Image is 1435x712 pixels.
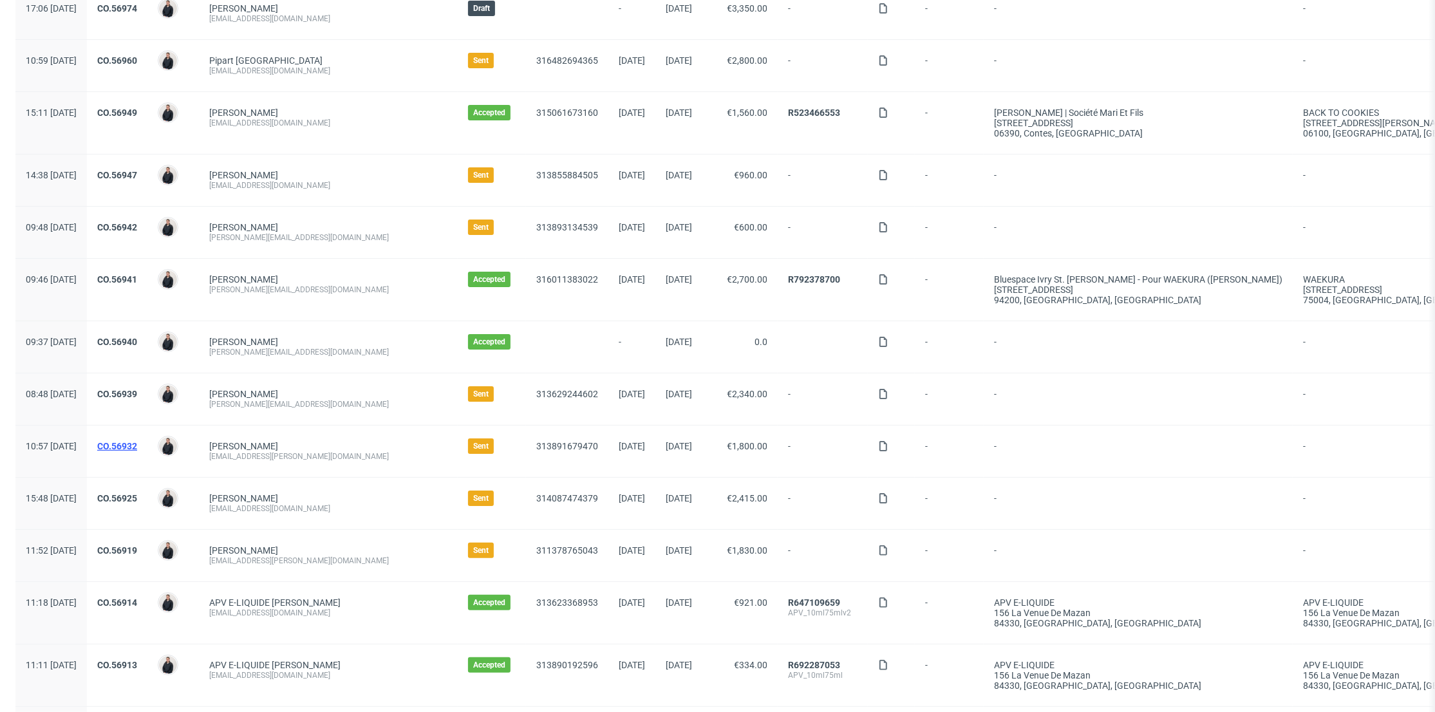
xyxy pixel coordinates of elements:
a: 313893134539 [536,222,598,232]
span: 11:52 [DATE] [26,545,77,556]
span: - [925,337,973,357]
span: Sent [473,545,489,556]
div: APV E-LIQUIDE [994,597,1282,608]
a: [PERSON_NAME] [209,3,278,14]
a: CO.56925 [97,493,137,503]
div: 84330, [GEOGRAPHIC_DATA] , [GEOGRAPHIC_DATA] [994,618,1282,628]
div: [PERSON_NAME][EMAIL_ADDRESS][DOMAIN_NAME] [209,347,447,357]
a: 314087474379 [536,493,598,503]
a: 315061673160 [536,108,598,118]
div: [STREET_ADDRESS] [994,285,1282,295]
span: Accepted [473,274,505,285]
span: - [994,222,1282,243]
img: Adrian Margula [159,541,177,559]
a: 313629244602 [536,389,598,399]
span: - [788,441,858,462]
span: - [619,3,645,24]
a: APV E-LIQUIDE [PERSON_NAME] [209,597,341,608]
span: [DATE] [619,55,645,66]
a: 313623368953 [536,597,598,608]
a: [PERSON_NAME] [209,493,278,503]
span: - [925,545,973,566]
span: €600.00 [734,222,767,232]
div: APV_10ml75mlv2 [788,608,858,618]
img: Adrian Margula [159,166,177,184]
span: €960.00 [734,170,767,180]
span: [DATE] [619,274,645,285]
span: [DATE] [666,545,692,556]
span: [DATE] [619,108,645,118]
span: Sent [473,170,489,180]
div: APV E-LIQUIDE [994,660,1282,670]
span: [DATE] [619,170,645,180]
span: [DATE] [619,660,645,670]
a: CO.56974 [97,3,137,14]
div: [PERSON_NAME][EMAIL_ADDRESS][DOMAIN_NAME] [209,399,447,409]
a: R647109659 [788,597,840,608]
a: CO.56947 [97,170,137,180]
span: - [994,389,1282,409]
div: [EMAIL_ADDRESS][DOMAIN_NAME] [209,180,447,191]
a: CO.56940 [97,337,137,347]
a: R523466553 [788,108,840,118]
span: €1,800.00 [727,441,767,451]
a: APV E-LIQUIDE [PERSON_NAME] [209,660,341,670]
span: €2,700.00 [727,274,767,285]
a: 316011383022 [536,274,598,285]
span: [DATE] [666,597,692,608]
div: [EMAIL_ADDRESS][DOMAIN_NAME] [209,503,447,514]
span: 09:48 [DATE] [26,222,77,232]
span: 10:59 [DATE] [26,55,77,66]
div: [STREET_ADDRESS] [994,118,1282,128]
span: 09:37 [DATE] [26,337,77,347]
span: - [925,274,973,305]
a: 311378765043 [536,545,598,556]
span: - [788,493,858,514]
div: 06390, Contes , [GEOGRAPHIC_DATA] [994,128,1282,138]
span: €921.00 [734,597,767,608]
div: [PERSON_NAME][EMAIL_ADDRESS][DOMAIN_NAME] [209,232,447,243]
img: Adrian Margula [159,594,177,612]
span: Draft [473,3,490,14]
div: [EMAIL_ADDRESS][DOMAIN_NAME] [209,608,447,618]
a: Pipart [GEOGRAPHIC_DATA] [209,55,323,66]
div: [PERSON_NAME] | Société Mari et Fils [994,108,1282,118]
a: [PERSON_NAME] [209,337,278,347]
span: 10:57 [DATE] [26,441,77,451]
span: [DATE] [666,55,692,66]
a: CO.56932 [97,441,137,451]
div: 84330, [GEOGRAPHIC_DATA] , [GEOGRAPHIC_DATA] [994,680,1282,691]
span: - [925,55,973,76]
span: - [788,170,858,191]
span: [DATE] [666,170,692,180]
span: [DATE] [666,441,692,451]
span: €3,350.00 [727,3,767,14]
img: Adrian Margula [159,656,177,674]
span: 15:11 [DATE] [26,108,77,118]
a: [PERSON_NAME] [209,441,278,451]
div: 156 La Venue de Mazan [994,670,1282,680]
img: Adrian Margula [159,333,177,351]
a: CO.56913 [97,660,137,670]
span: 14:38 [DATE] [26,170,77,180]
span: - [994,55,1282,76]
span: - [925,597,973,628]
span: €1,560.00 [727,108,767,118]
span: [DATE] [666,337,692,347]
span: Sent [473,493,489,503]
img: Adrian Margula [159,218,177,236]
span: - [788,545,858,566]
span: [DATE] [666,3,692,14]
span: - [788,3,858,24]
span: [DATE] [619,597,645,608]
span: Accepted [473,108,505,118]
span: - [788,55,858,76]
div: [EMAIL_ADDRESS][DOMAIN_NAME] [209,118,447,128]
span: [DATE] [666,493,692,503]
span: Sent [473,222,489,232]
span: €1,830.00 [727,545,767,556]
span: Sent [473,55,489,66]
a: [PERSON_NAME] [209,222,278,232]
div: [PERSON_NAME][EMAIL_ADDRESS][DOMAIN_NAME] [209,285,447,295]
div: 156 La Venue de Mazan [994,608,1282,618]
